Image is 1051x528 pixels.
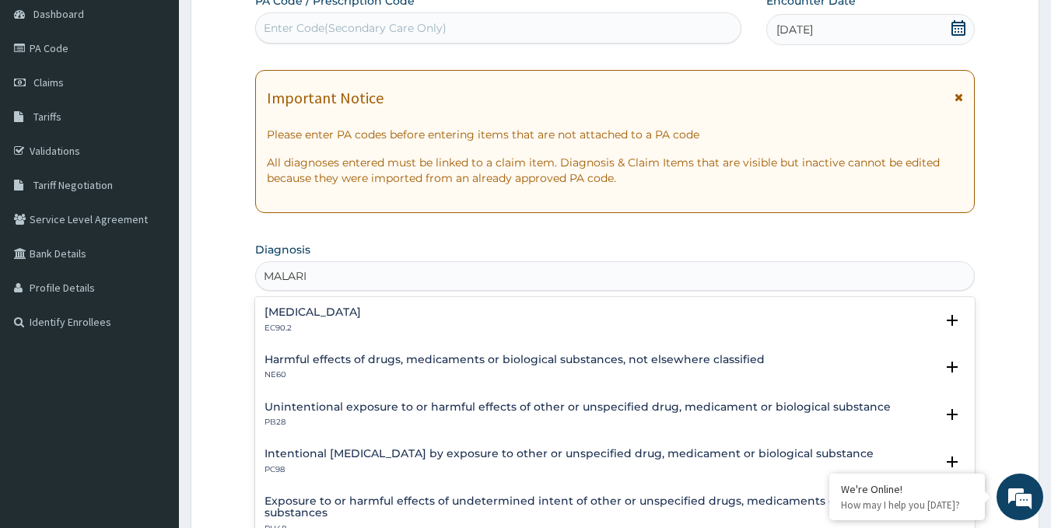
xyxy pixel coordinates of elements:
[81,87,261,107] div: Chat with us now
[265,306,361,318] h4: [MEDICAL_DATA]
[267,127,964,142] p: Please enter PA codes before entering items that are not attached to a PA code
[943,311,962,330] i: open select status
[33,75,64,89] span: Claims
[265,323,361,334] p: EC90.2
[33,178,113,192] span: Tariff Negotiation
[267,155,964,186] p: All diagnoses entered must be linked to a claim item. Diagnosis & Claim Items that are visible bu...
[943,405,962,424] i: open select status
[776,22,813,37] span: [DATE]
[943,453,962,471] i: open select status
[841,482,973,496] div: We're Online!
[265,401,891,413] h4: Unintentional exposure to or harmful effects of other or unspecified drug, medicament or biologic...
[90,163,215,320] span: We're online!
[265,495,936,519] h4: Exposure to or harmful effects of undetermined intent of other or unspecified drugs, medicaments ...
[265,354,765,365] h4: Harmful effects of drugs, medicaments or biological substances, not elsewhere classified
[255,242,310,257] label: Diagnosis
[265,464,874,475] p: PC98
[264,20,447,36] div: Enter Code(Secondary Care Only)
[943,358,962,376] i: open select status
[33,7,84,21] span: Dashboard
[265,448,874,460] h4: Intentional [MEDICAL_DATA] by exposure to other or unspecified drug, medicament or biological sub...
[265,417,891,428] p: PB28
[267,89,384,107] h1: Important Notice
[255,8,293,45] div: Minimize live chat window
[8,358,296,412] textarea: Type your message and hit 'Enter'
[841,498,973,512] p: How may I help you today?
[29,78,63,117] img: d_794563401_company_1708531726252_794563401
[33,110,61,124] span: Tariffs
[265,369,765,380] p: NE60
